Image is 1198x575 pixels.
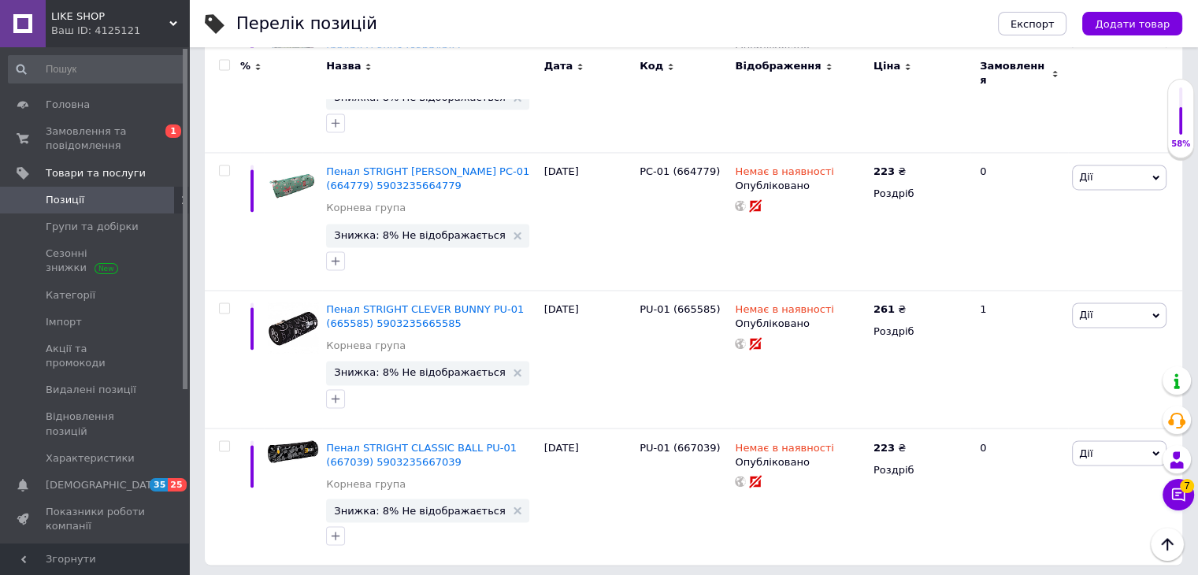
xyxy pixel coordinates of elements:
[640,59,663,73] span: Код
[735,179,865,193] div: Опубліковано
[970,290,1068,428] div: 1
[970,428,1068,565] div: 0
[51,9,169,24] span: LIKE SHOP
[1163,479,1194,510] button: Чат з покупцем7
[735,317,865,331] div: Опубліковано
[873,440,906,454] div: ₴
[8,55,186,83] input: Пошук
[735,59,821,73] span: Відображення
[326,477,406,491] a: Корнева група
[46,342,146,370] span: Акції та промокоди
[46,315,82,329] span: Імпорт
[540,290,636,428] div: [DATE]
[540,153,636,291] div: [DATE]
[640,303,721,315] span: PU-01 (665585)
[268,165,318,202] img: Пенал STRIGHT Lovely Foxy PC-01 (664779) 5903235664779
[46,288,95,302] span: Категорії
[980,59,1048,87] span: Замовлення
[873,165,895,177] b: 223
[46,193,84,207] span: Позиції
[326,303,524,329] a: Пенал STRIGHT CLEVER BUNNY PU-01 (665585) 5903235665585
[46,124,146,153] span: Замовлення та повідомлення
[334,92,505,102] span: Знижка: 8% Не відображається
[326,165,529,191] a: Пенал STRIGHT [PERSON_NAME] PC-01 (664779) 5903235664779
[46,383,136,397] span: Видалені позиції
[873,462,966,477] div: Роздріб
[334,230,505,240] span: Знижка: 8% Не відображається
[873,165,906,179] div: ₴
[735,165,833,182] span: Немає в наявності
[970,153,1068,291] div: 0
[1095,18,1170,30] span: Додати товар
[1180,479,1194,493] span: 7
[1011,18,1055,30] span: Експорт
[873,303,895,315] b: 261
[150,478,168,492] span: 35
[46,98,90,112] span: Головна
[326,201,406,215] a: Корнева група
[544,59,573,73] span: Дата
[873,302,906,317] div: ₴
[334,367,505,377] span: Знижка: 8% Не відображається
[640,441,721,453] span: PU-01 (667039)
[46,166,146,180] span: Товари та послуги
[1082,12,1182,35] button: Додати товар
[1151,528,1184,561] button: Наверх
[168,478,186,492] span: 25
[326,59,361,73] span: Назва
[46,478,162,492] span: [DEMOGRAPHIC_DATA]
[326,339,406,353] a: Корнева група
[1079,447,1092,458] span: Дії
[46,451,135,466] span: Характеристики
[1079,171,1092,183] span: Дії
[165,124,181,138] span: 1
[334,505,505,515] span: Знижка: 8% Не відображається
[735,454,865,469] div: Опубліковано
[735,441,833,458] span: Немає в наявності
[51,24,189,38] div: Ваш ID: 4125121
[873,59,900,73] span: Ціна
[46,505,146,533] span: Показники роботи компанії
[236,16,377,32] div: Перелік позицій
[1168,139,1193,150] div: 58%
[46,410,146,438] span: Відновлення позицій
[268,302,318,353] img: Пенал STRIGHT CLEVER BUNNY PU-01 (665585) 5903235665585
[735,303,833,320] span: Немає в наявності
[1079,309,1092,321] span: Дії
[46,220,139,234] span: Групи та добірки
[873,441,895,453] b: 223
[873,325,966,339] div: Роздріб
[240,59,250,73] span: %
[998,12,1067,35] button: Експорт
[46,247,146,275] span: Сезонні знижки
[326,441,517,467] a: Пенал STRIGHT CLASSIC BALL PU-01 (667039) 5903235667039
[540,428,636,565] div: [DATE]
[873,187,966,201] div: Роздріб
[640,165,720,177] span: PC-01 (664779)
[268,440,318,463] img: Пенал STRIGHT CLASSIC BALL PU-01 (667039) 5903235667039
